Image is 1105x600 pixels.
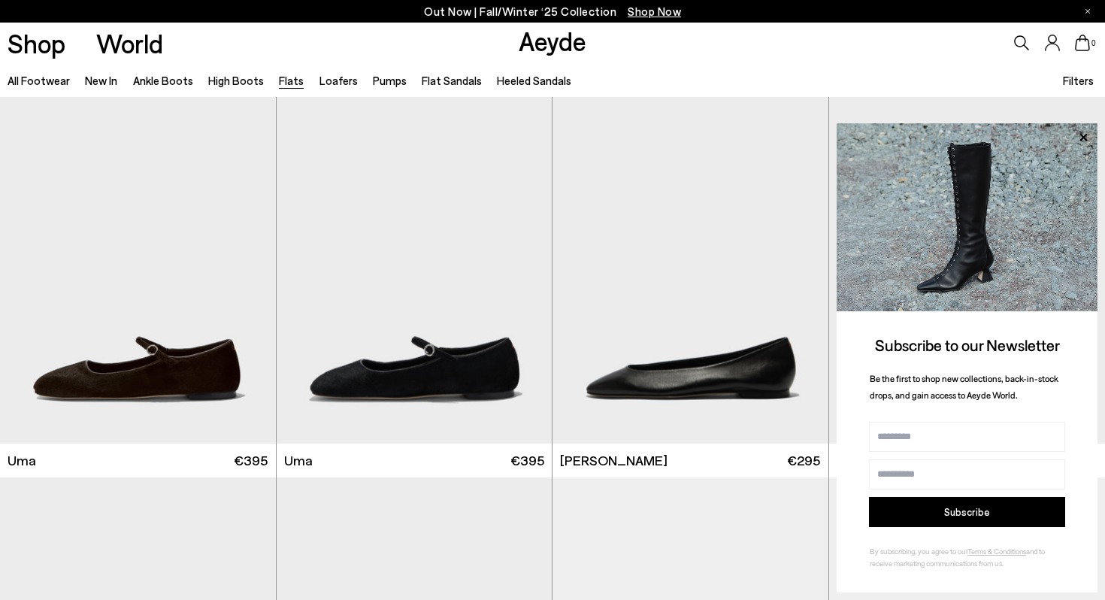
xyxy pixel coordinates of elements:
[519,25,586,56] a: Aeyde
[208,74,264,87] a: High Boots
[133,74,193,87] a: Ankle Boots
[1090,39,1097,47] span: 0
[279,74,304,87] a: Flats
[628,5,681,18] span: Navigate to /collections/new-in
[319,74,358,87] a: Loafers
[277,97,552,444] img: Uma Ponyhair Flats
[497,74,571,87] a: Heeled Sandals
[424,2,681,21] p: Out Now | Fall/Winter ‘25 Collection
[510,451,544,470] span: €395
[560,451,668,470] span: [PERSON_NAME]
[8,74,70,87] a: All Footwear
[552,97,828,444] a: Next slide Previous slide
[277,97,552,444] a: Next slide Previous slide
[277,444,552,477] a: Uma €395
[552,97,828,444] img: Ellie Almond-Toe Flats
[870,547,967,556] span: By subscribing, you agree to our
[277,97,552,444] div: 1 / 5
[1075,35,1090,51] a: 0
[870,373,1058,401] span: Be the first to shop new collections, back-in-stock drops, and gain access to Aeyde World.
[373,74,407,87] a: Pumps
[284,451,313,470] span: Uma
[552,444,828,477] a: [PERSON_NAME] €295
[422,74,482,87] a: Flat Sandals
[552,97,828,444] div: 1 / 6
[96,30,163,56] a: World
[837,123,1097,311] img: 2a6287a1333c9a56320fd6e7b3c4a9a9.jpg
[8,451,36,470] span: Uma
[875,335,1060,354] span: Subscribe to our Newsletter
[1063,74,1094,87] span: Filters
[85,74,117,87] a: New In
[869,497,1065,527] button: Subscribe
[234,451,268,470] span: €395
[787,451,820,470] span: €295
[967,547,1026,556] a: Terms & Conditions
[8,30,65,56] a: Shop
